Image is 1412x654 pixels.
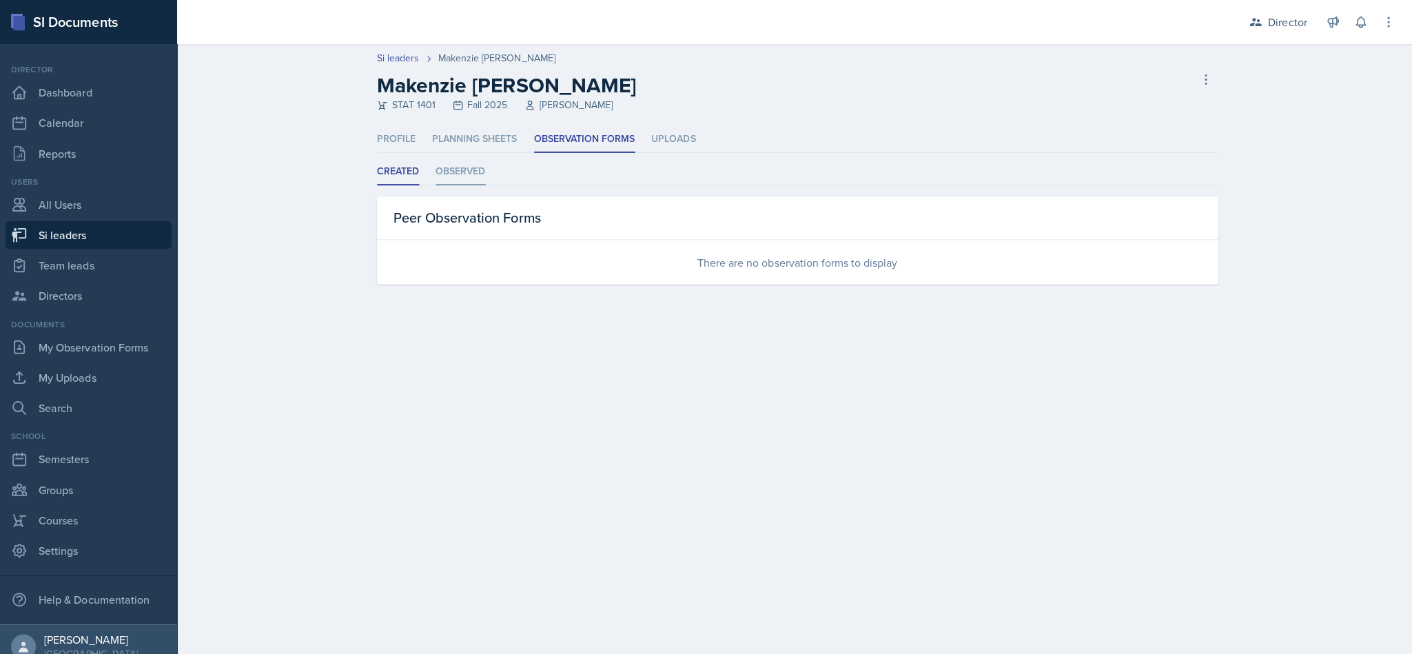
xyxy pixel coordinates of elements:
li: Profile [376,125,414,152]
a: Reports [6,139,171,167]
li: Created [376,158,418,185]
a: Directors [6,281,171,309]
a: My Observation Forms [6,332,171,360]
a: Team leads [6,251,171,278]
li: Uploads [649,125,693,152]
h2: Makenzie [PERSON_NAME] [376,72,634,97]
div: Help & Documentation [6,584,171,611]
div: Peer Observation Forms [376,196,1214,239]
a: Semesters [6,444,171,471]
a: All Users [6,190,171,218]
a: Calendar [6,109,171,136]
li: Observation Forms [532,125,633,152]
div: Users [6,175,171,187]
a: Si leaders [6,221,171,248]
div: [PERSON_NAME] [44,631,137,644]
a: Courses [6,504,171,532]
div: Documents [6,317,171,329]
li: Planning Sheets [431,125,515,152]
a: My Uploads [6,362,171,390]
a: Search [6,393,171,420]
div: Director [6,63,171,76]
a: Settings [6,535,171,562]
div: School [6,429,171,441]
a: Groups [6,474,171,502]
a: Si leaders [376,51,418,65]
div: STAT 1401 Fall 2025 [PERSON_NAME] [376,97,634,112]
div: There are no observation forms to display [376,239,1214,283]
a: Dashboard [6,79,171,106]
li: Observed [434,158,484,185]
div: Director [1263,14,1302,30]
div: Makenzie [PERSON_NAME] [437,51,553,65]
